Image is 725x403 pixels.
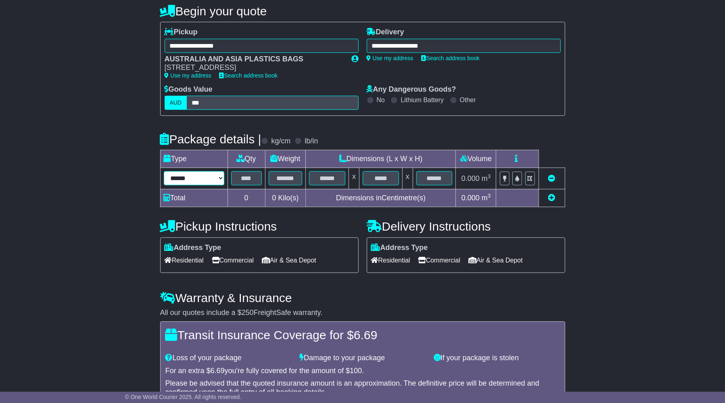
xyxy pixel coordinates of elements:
span: © One World Courier 2025. All rights reserved. [125,394,242,400]
span: Residential [371,254,410,267]
label: AUD [165,96,187,110]
h4: Pickup Instructions [160,220,359,233]
label: Any Dangerous Goods? [367,85,456,94]
div: Please be advised that the quoted insurance amount is an approximation. The definitive price will... [165,379,560,397]
span: 250 [242,309,254,317]
label: Lithium Battery [401,96,444,104]
span: Air & Sea Depot [468,254,523,267]
h4: Package details | [160,132,261,146]
label: Other [460,96,476,104]
a: Use my address [367,55,414,61]
a: Remove this item [548,174,556,183]
div: For an extra $ you're fully covered for the amount of $ . [165,367,560,376]
span: 6.69 [354,328,377,342]
span: 100 [350,367,362,375]
a: Search address book [422,55,480,61]
label: Goods Value [165,85,213,94]
td: Weight [265,150,306,168]
div: If your package is stolen [430,354,564,363]
span: Commercial [212,254,254,267]
td: Dimensions in Centimetre(s) [306,189,456,207]
div: AUSTRALIA AND ASIA PLASTICS BAGS [165,55,344,64]
span: m [482,194,491,202]
span: Commercial [418,254,460,267]
td: x [349,168,359,189]
span: m [482,174,491,183]
label: Delivery [367,28,404,37]
label: kg/cm [271,137,290,146]
span: 6.69 [211,367,225,375]
td: Type [160,150,228,168]
div: [STREET_ADDRESS] [165,63,344,72]
a: Add new item [548,194,556,202]
td: x [402,168,413,189]
sup: 3 [488,173,491,179]
div: Loss of your package [161,354,296,363]
label: Address Type [165,243,221,252]
a: Search address book [219,72,278,79]
label: No [377,96,385,104]
h4: Delivery Instructions [367,220,565,233]
label: Address Type [371,243,428,252]
h4: Begin your quote [160,4,565,18]
div: All our quotes include a $ FreightSafe warranty. [160,309,565,317]
td: Qty [228,150,265,168]
sup: 3 [488,193,491,199]
td: 0 [228,189,265,207]
span: 0 [272,194,276,202]
h4: Warranty & Insurance [160,291,565,304]
a: Use my address [165,72,211,79]
div: Damage to your package [295,354,430,363]
td: Volume [456,150,496,168]
td: Total [160,189,228,207]
span: Air & Sea Depot [262,254,316,267]
td: Kilo(s) [265,189,306,207]
td: Dimensions (L x W x H) [306,150,456,168]
span: 0.000 [462,174,480,183]
span: Residential [165,254,204,267]
label: lb/in [305,137,318,146]
label: Pickup [165,28,198,37]
span: 0.000 [462,194,480,202]
h4: Transit Insurance Coverage for $ [165,328,560,342]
